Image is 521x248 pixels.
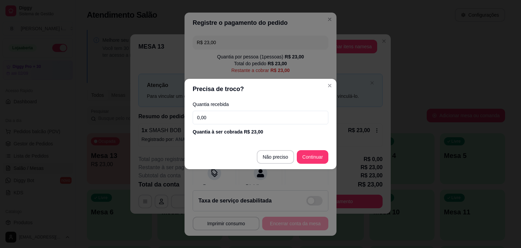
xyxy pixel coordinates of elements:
[185,79,336,99] header: Precisa de troco?
[324,80,335,91] button: Close
[193,102,328,107] label: Quantia recebida
[257,150,294,164] button: Não preciso
[193,128,328,135] div: Quantia à ser cobrada R$ 23,00
[297,150,328,164] button: Continuar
